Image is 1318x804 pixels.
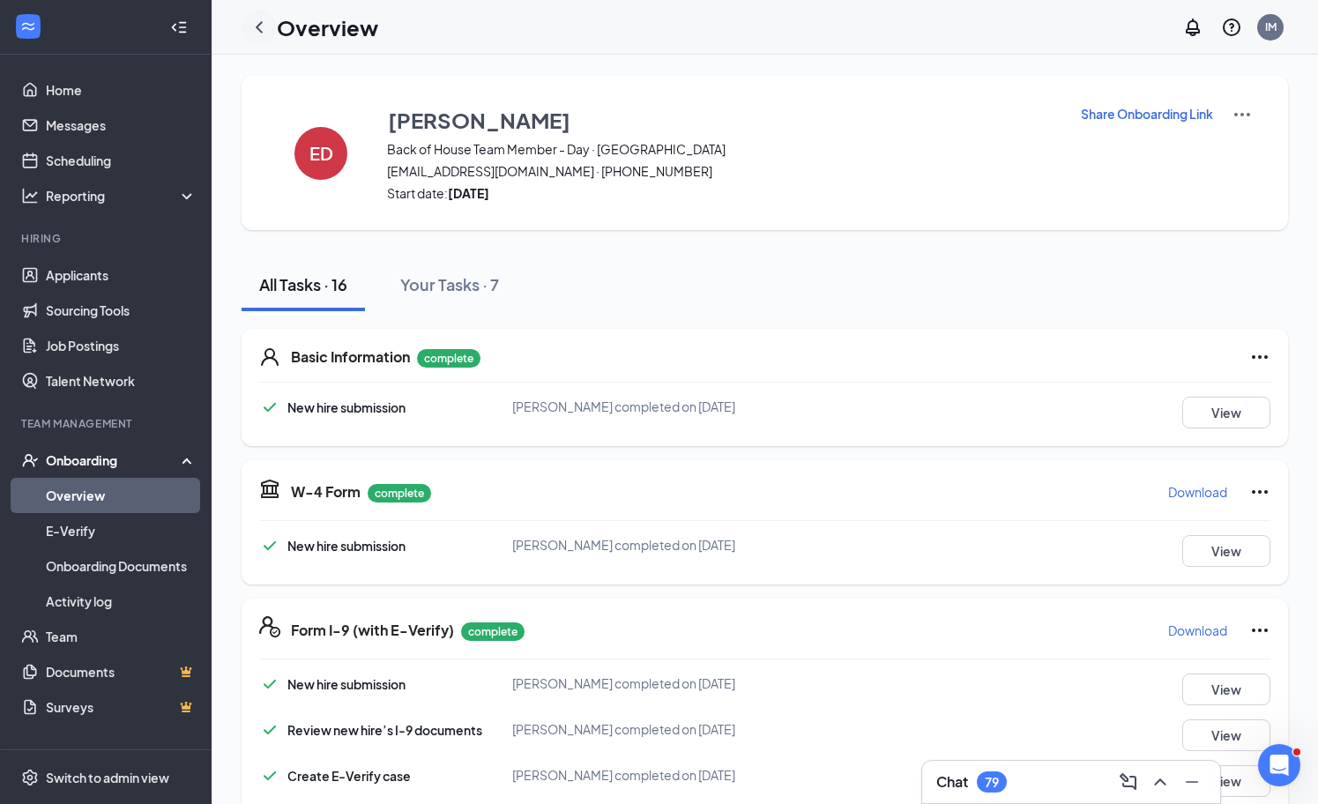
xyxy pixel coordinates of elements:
svg: Minimize [1181,771,1203,793]
div: Your Tasks · 7 [400,273,499,295]
svg: Checkmark [259,397,280,418]
svg: ChevronUp [1150,771,1171,793]
span: [PERSON_NAME] completed on [DATE] [512,537,735,553]
button: Share Onboarding Link [1080,104,1214,123]
svg: Ellipses [1249,346,1270,368]
a: Messages [46,108,197,143]
span: Review new hire’s I-9 documents [287,722,482,738]
svg: ComposeMessage [1118,771,1139,793]
a: Activity log [46,584,197,619]
svg: Collapse [170,19,188,36]
button: Download [1167,478,1228,506]
svg: Notifications [1182,17,1203,38]
a: Overview [46,478,197,513]
svg: TaxGovernmentIcon [259,478,280,499]
p: Download [1168,483,1227,501]
p: Download [1168,622,1227,639]
div: Team Management [21,416,193,431]
a: Applicants [46,257,197,293]
svg: Analysis [21,187,39,205]
h5: Form I-9 (with E-Verify) [291,621,454,640]
svg: Ellipses [1249,620,1270,641]
a: Team [46,619,197,654]
div: All Tasks · 16 [259,273,347,295]
a: Talent Network [46,363,197,398]
button: View [1182,719,1270,751]
svg: WorkstreamLogo [19,18,37,35]
span: New hire submission [287,676,406,692]
h1: Overview [277,12,378,42]
a: DocumentsCrown [46,654,197,689]
span: [PERSON_NAME] completed on [DATE] [512,721,735,737]
iframe: Intercom live chat [1258,744,1300,786]
svg: Settings [21,769,39,786]
div: Hiring [21,231,193,246]
a: SurveysCrown [46,689,197,725]
span: [PERSON_NAME] completed on [DATE] [512,767,735,783]
button: View [1182,765,1270,797]
div: 79 [985,775,999,790]
button: Download [1167,616,1228,644]
span: Create E-Verify case [287,768,411,784]
span: Start date: [387,184,1058,202]
img: More Actions [1232,104,1253,125]
span: [PERSON_NAME] completed on [DATE] [512,675,735,691]
svg: Checkmark [259,765,280,786]
span: [PERSON_NAME] completed on [DATE] [512,398,735,414]
svg: ChevronLeft [249,17,270,38]
p: complete [417,349,480,368]
strong: [DATE] [448,185,489,201]
div: IM [1265,19,1277,34]
span: Back of House Team Member - Day · [GEOGRAPHIC_DATA] [387,140,1058,158]
h3: [PERSON_NAME] [388,105,570,135]
svg: Ellipses [1249,481,1270,502]
button: ED [277,104,365,202]
span: [EMAIL_ADDRESS][DOMAIN_NAME] · [PHONE_NUMBER] [387,162,1058,180]
a: E-Verify [46,513,197,548]
svg: Checkmark [259,535,280,556]
h5: W-4 Form [291,482,361,502]
p: complete [368,484,431,502]
a: Home [46,72,197,108]
span: New hire submission [287,538,406,554]
button: Minimize [1178,768,1206,796]
svg: UserCheck [21,451,39,469]
p: Share Onboarding Link [1081,105,1213,123]
svg: Checkmark [259,719,280,741]
svg: Checkmark [259,674,280,695]
button: ChevronUp [1146,768,1174,796]
button: View [1182,397,1270,428]
button: View [1182,674,1270,705]
p: complete [461,622,525,641]
button: View [1182,535,1270,567]
button: ComposeMessage [1114,768,1143,796]
a: Onboarding Documents [46,548,197,584]
h5: Basic Information [291,347,410,367]
div: Reporting [46,187,197,205]
svg: QuestionInfo [1221,17,1242,38]
a: Job Postings [46,328,197,363]
div: Switch to admin view [46,769,169,786]
svg: User [259,346,280,368]
svg: FormI9EVerifyIcon [259,616,280,637]
h3: Chat [936,772,968,792]
a: Scheduling [46,143,197,178]
span: New hire submission [287,399,406,415]
button: [PERSON_NAME] [387,104,1058,136]
div: Onboarding [46,451,182,469]
h4: ED [309,147,333,160]
a: Sourcing Tools [46,293,197,328]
